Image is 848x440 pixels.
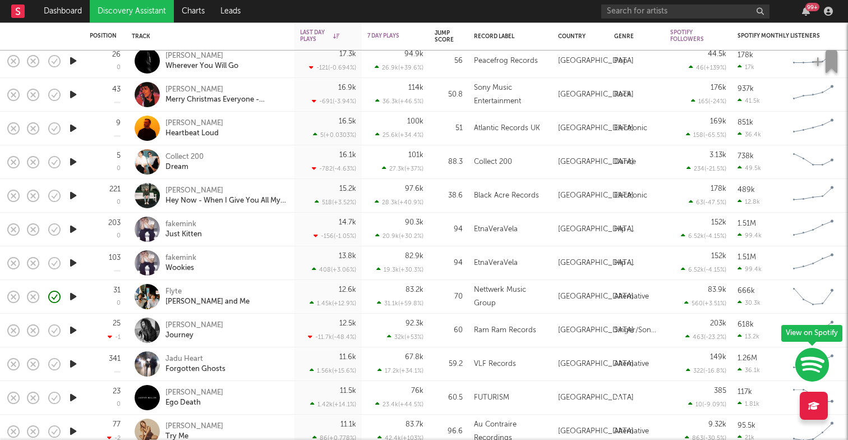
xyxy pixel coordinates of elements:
[165,152,204,162] div: Collect 200
[738,97,760,104] div: 41.5k
[408,152,423,159] div: 101k
[312,165,356,172] div: -782 ( -4.63 % )
[165,51,238,61] div: [PERSON_NAME]
[805,3,819,11] div: 99 +
[165,287,250,307] a: Flyte[PERSON_NAME] and Me
[165,85,286,105] a: [PERSON_NAME]Merry Christmas Everyone - Remastered
[474,256,518,270] div: EtnaVeraVela
[116,120,121,127] div: 9
[165,118,223,129] div: [PERSON_NAME]
[308,333,356,341] div: -11.7k ( -48.4 % )
[474,33,541,40] div: Record Label
[165,118,223,139] a: [PERSON_NAME]Heartbeat Loud
[738,232,762,239] div: 99.4k
[788,148,838,176] svg: Chart title
[738,33,822,39] div: Spotify Monthly Listeners
[375,98,423,105] div: 36.3k ( +46.5 % )
[474,155,512,169] div: Collect 200
[558,290,634,304] div: [GEOGRAPHIC_DATA]
[339,51,356,58] div: 17.3k
[738,400,759,407] div: 1.81k
[474,357,516,371] div: VLF Records
[788,182,838,210] svg: Chart title
[558,54,634,68] div: [GEOGRAPHIC_DATA]
[375,232,423,240] div: 20.9k ( +30.2 % )
[435,54,463,68] div: 56
[558,357,634,371] div: [GEOGRAPHIC_DATA]
[709,152,726,159] div: 3.13k
[165,287,250,297] div: Flyte
[405,185,423,192] div: 97.6k
[558,391,634,405] div: [GEOGRAPHIC_DATA]
[738,366,760,374] div: 36.1k
[738,321,754,328] div: 618k
[314,232,356,240] div: -156 ( -1.05 % )
[377,300,423,307] div: 31.1k ( +59.8 % )
[377,367,423,374] div: 17.2k ( +34.1 % )
[165,219,202,240] a: fakeminkJust Kitten
[710,320,726,327] div: 203k
[738,85,754,93] div: 937k
[338,84,356,91] div: 16.9k
[435,324,463,337] div: 60
[339,118,356,125] div: 16.5k
[688,401,726,408] div: 10 ( -9.09 % )
[435,290,463,304] div: 70
[708,286,726,294] div: 83.9k
[339,219,356,226] div: 14.7k
[558,324,634,337] div: [GEOGRAPHIC_DATA]
[113,287,121,294] div: 31
[435,88,463,102] div: 50.8
[405,354,423,361] div: 67.8k
[405,253,423,260] div: 82.9k
[411,387,423,395] div: 76k
[435,223,463,236] div: 94
[738,355,757,362] div: 1.26M
[738,287,755,295] div: 666k
[117,300,121,306] div: 0
[738,388,752,396] div: 117k
[435,391,463,405] div: 60.5
[165,253,196,263] div: fakemink
[407,118,423,125] div: 100k
[165,129,223,139] div: Heartbeat Loud
[405,286,423,294] div: 83.2k
[614,155,636,169] div: Dance
[109,186,121,193] div: 221
[614,357,649,371] div: Alternative
[788,114,838,143] svg: Chart title
[165,230,202,240] div: Just Kitten
[113,388,121,395] div: 23
[165,95,286,105] div: Merry Christmas Everyone - Remastered
[738,52,753,59] div: 178k
[117,199,121,205] div: 0
[112,51,121,58] div: 26
[788,317,838,345] svg: Chart title
[614,290,649,304] div: Alternative
[108,219,121,227] div: 203
[339,253,356,260] div: 13.8k
[686,165,726,172] div: 234 ( -21.5 % )
[165,398,223,408] div: Ego Death
[474,189,539,203] div: Black Acre Records
[117,401,121,407] div: 0
[117,65,121,71] div: 0
[165,186,286,206] a: [PERSON_NAME]Hey Now - When I Give You All My Lovin'
[601,4,769,19] input: Search for artists
[165,186,286,196] div: [PERSON_NAME]
[339,320,356,327] div: 12.5k
[474,324,536,337] div: Ram Ram Records
[435,30,454,43] div: Jump Score
[339,286,356,294] div: 12.6k
[310,401,356,408] div: 1.42k ( +14.1 % )
[558,122,634,135] div: [GEOGRAPHIC_DATA]
[165,162,204,172] div: Dream
[474,122,540,135] div: Atlantic Records UK
[689,64,726,71] div: 46 ( +139 % )
[108,333,121,341] div: -1
[558,189,634,203] div: [GEOGRAPHIC_DATA]
[165,364,225,374] div: Forgotten Ghosts
[738,164,761,172] div: 49.5k
[435,256,463,270] div: 94
[375,131,423,139] div: 25.6k ( +34.4 % )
